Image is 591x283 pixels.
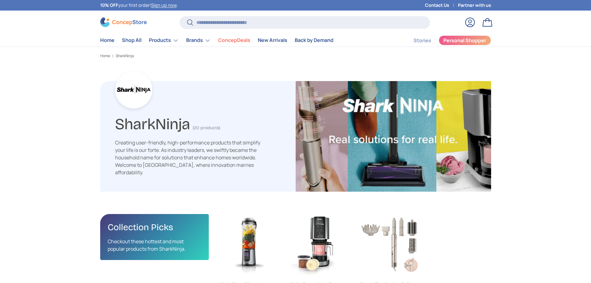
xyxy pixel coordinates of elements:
a: Sign up now [151,2,177,8]
p: your first order! . [100,2,178,9]
span: (20 products) [193,125,220,130]
a: New Arrivals [258,34,287,46]
p: Checkout these hottest and most popular products from SharkNinja. [108,238,201,253]
a: Personal Shopper [439,35,491,45]
strong: 10% OFF [100,2,118,8]
a: Brands [186,34,211,47]
summary: Products [145,34,182,47]
a: Stories [414,34,431,47]
a: Partner with us [458,2,491,9]
a: Home [100,34,114,46]
h2: Collection Picks [108,221,201,233]
span: Personal Shopper [443,38,486,43]
a: Ninja Creami Ice Cream Maker (NC300) [289,214,350,275]
a: SharkNinja [116,54,134,58]
img: ConcepStore [100,17,147,27]
nav: Secondary [399,34,491,47]
summary: Brands [182,34,214,47]
div: Creating user-friendly, high-performance products that simplify your life is our forte. As indust... [115,139,261,176]
a: Contact Us [425,2,458,9]
a: Home [100,54,110,58]
a: Back by Demand [295,34,334,46]
a: Ninja Blast Blender (BC151) [219,214,280,275]
a: ConcepDeals [218,34,250,46]
a: Shark FlexStyle - Full Package (HD440SL) [360,214,421,275]
h1: SharkNinja [115,112,190,133]
a: Shop All [122,34,141,46]
nav: Primary [100,34,334,47]
a: Products [149,34,179,47]
img: SharkNinja [296,81,491,192]
nav: Breadcrumbs [100,53,491,59]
